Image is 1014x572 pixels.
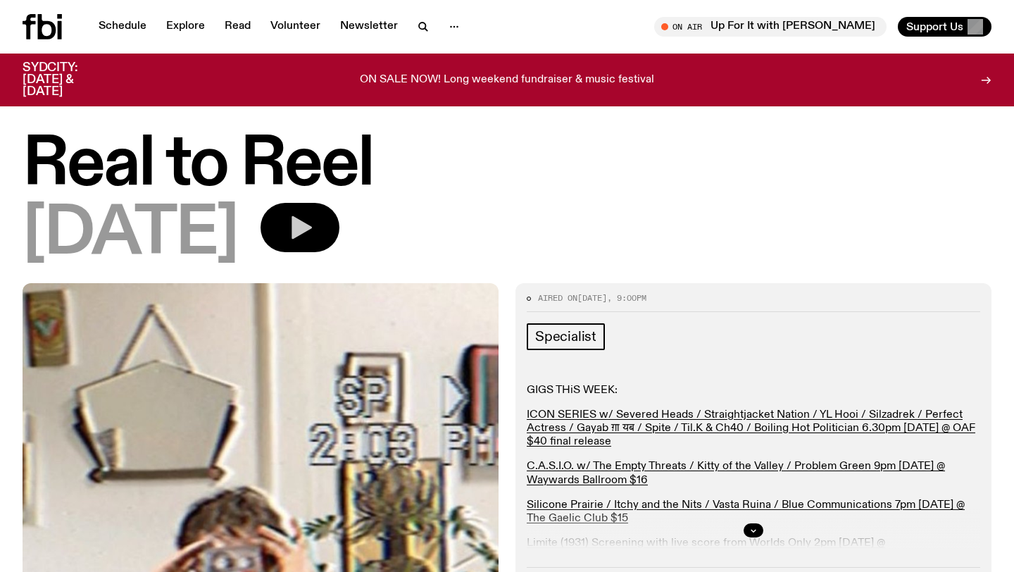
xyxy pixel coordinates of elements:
p: ON SALE NOW! Long weekend fundraiser & music festival [360,74,654,87]
span: Support Us [906,20,963,33]
button: Support Us [898,17,991,37]
span: , 9:00pm [607,292,646,304]
span: [DATE] [23,203,238,266]
h1: Real to Reel [23,134,991,197]
span: [DATE] [577,292,607,304]
span: Aired on [538,292,577,304]
a: Explore [158,17,213,37]
h3: SYDCITY: [DATE] & [DATE] [23,62,113,98]
p: GIGS THiS WEEK: [527,384,980,397]
a: C.A.S.I.O. w/ The Empty Threats / Kitty of the Valley / Problem Green 9pm [DATE] @ Waywards Ballr... [527,461,945,485]
a: Schedule [90,17,155,37]
a: Silicone Prairie / Itchy and the Nits / Vasta Ruina / Blue Communications 7pm [DATE] @ The Gaelic... [527,499,965,524]
span: Specialist [535,329,596,344]
a: ICON SERIES w/ Severed Heads / Straightjacket Nation / YL Hooi / Silzadrek / Perfect Actress / Ga... [527,409,975,447]
button: On AirUp For It with [PERSON_NAME] [654,17,887,37]
a: Volunteer [262,17,329,37]
a: Read [216,17,259,37]
a: Newsletter [332,17,406,37]
a: Specialist [527,323,605,350]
